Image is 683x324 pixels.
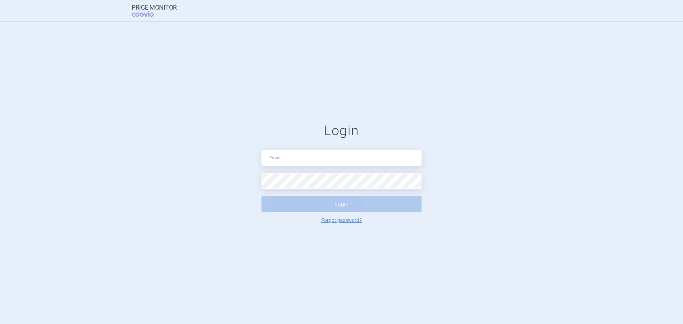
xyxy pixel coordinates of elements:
button: Login [261,196,422,212]
a: Price MonitorCOGVIO [132,4,177,17]
input: Email [261,150,422,166]
span: COGVIO [132,11,164,17]
h1: Login [261,123,422,139]
a: Forgot password? [321,218,362,223]
strong: Price Monitor [132,4,177,11]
